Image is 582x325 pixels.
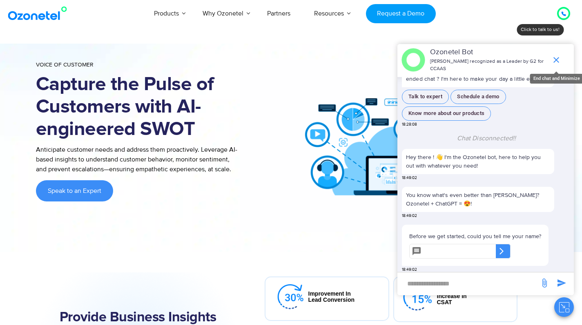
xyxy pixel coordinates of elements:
[536,275,553,291] span: send message
[401,276,535,291] div: new-msg-input
[430,58,547,73] p: [PERSON_NAME] recognized as a Leader by G2 for CCAAS
[553,275,570,291] span: send message
[406,153,550,170] p: Hey there ! 👋 I'm the Ozonetel bot, here to help you out with whatever you need!
[36,180,113,201] a: Speak to an Expert
[402,122,417,128] span: 18:28:08
[409,232,541,241] p: Before we get started, could you tell me your name?
[36,61,94,68] span: Voice of Customer
[406,191,550,208] p: You know what's even better than [PERSON_NAME]? Ozonetel + ChatGPT = 😍!
[548,52,564,68] span: end chat or minimize
[36,145,240,174] p: Anticipate customer needs and address them proactively. Leverage AI-based insights to understand ...
[36,73,240,141] h1: Capture the Pulse of Customers with AI-engineered SWOT
[450,90,506,104] button: Schedule a demo
[308,291,355,303] div: Improvement in lead conversion
[457,134,516,142] span: Chat Disconnected!!
[402,106,491,121] button: Know more about our products
[401,48,425,72] img: header
[48,188,101,194] span: Speak to an Expert
[366,4,436,23] a: Request a Demo
[554,297,574,317] button: Close chat
[402,90,449,104] button: Talk to expert
[402,267,417,273] span: 18:49:02
[430,47,547,58] p: Ozonetel Bot
[402,213,417,219] span: 18:49:02
[402,175,417,181] span: 18:49:02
